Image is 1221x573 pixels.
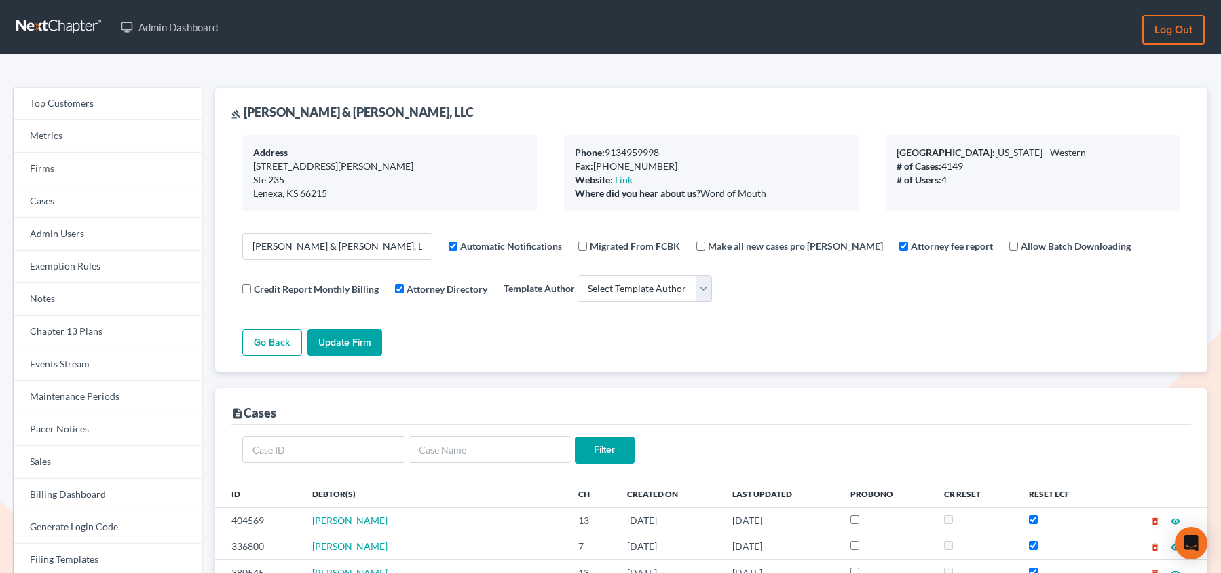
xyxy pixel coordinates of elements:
a: Events Stream [14,348,202,381]
i: description [231,407,244,420]
a: Admin Dashboard [114,15,225,39]
a: [PERSON_NAME] [312,540,388,552]
b: Website: [575,174,613,185]
input: Filter [575,437,635,464]
label: Automatic Notifications [460,239,562,253]
a: Go Back [242,329,302,356]
td: 7 [567,534,616,559]
th: Last Updated [721,480,840,507]
a: Pacer Notices [14,413,202,446]
label: Make all new cases pro [PERSON_NAME] [708,239,883,253]
a: Metrics [14,120,202,153]
a: Generate Login Code [14,511,202,544]
a: Notes [14,283,202,316]
th: ProBono [840,480,933,507]
div: 4149 [897,160,1169,173]
b: Fax: [575,160,593,172]
th: Reset ECF [1018,480,1109,507]
label: Attorney Directory [407,282,487,296]
b: [GEOGRAPHIC_DATA]: [897,147,995,158]
label: Template Author [504,281,575,295]
th: Ch [567,480,616,507]
div: 9134959998 [575,146,848,160]
td: 13 [567,508,616,534]
b: Phone: [575,147,605,158]
a: delete_forever [1150,540,1160,552]
th: ID [215,480,302,507]
td: [DATE] [721,508,840,534]
a: Firms [14,153,202,185]
a: delete_forever [1150,515,1160,526]
label: Credit Report Monthly Billing [254,282,379,296]
a: [PERSON_NAME] [312,515,388,526]
div: Lenexa, KS 66215 [253,187,526,200]
b: # of Users: [897,174,941,185]
th: Debtor(s) [301,480,567,507]
i: delete_forever [1150,517,1160,526]
a: Admin Users [14,218,202,251]
a: Exemption Rules [14,251,202,283]
b: Address [253,147,288,158]
input: Case ID [242,436,405,463]
div: [STREET_ADDRESS][PERSON_NAME] [253,160,526,173]
div: [PHONE_NUMBER] [575,160,848,173]
div: Open Intercom Messenger [1175,527,1207,559]
a: Chapter 13 Plans [14,316,202,348]
div: Ste 235 [253,173,526,187]
a: Billing Dashboard [14,479,202,511]
a: Cases [14,185,202,218]
td: [DATE] [616,508,721,534]
div: 4 [897,173,1169,187]
b: # of Cases: [897,160,941,172]
a: visibility [1171,515,1180,526]
div: [PERSON_NAME] & [PERSON_NAME], LLC [231,104,474,120]
i: visibility [1171,542,1180,552]
label: Migrated From FCBK [590,239,680,253]
th: Created On [616,480,721,507]
td: [DATE] [721,534,840,559]
i: visibility [1171,517,1180,526]
b: Where did you hear about us? [575,187,700,199]
div: Cases [231,405,276,421]
td: 404569 [215,508,302,534]
a: visibility [1171,540,1180,552]
th: CR Reset [933,480,1018,507]
i: gavel [231,109,241,119]
label: Allow Batch Downloading [1021,239,1131,253]
input: Case Name [409,436,571,463]
td: [DATE] [616,534,721,559]
a: Sales [14,446,202,479]
label: Attorney fee report [911,239,993,253]
a: Link [615,174,633,185]
td: 336800 [215,534,302,559]
input: Update Firm [307,329,382,356]
a: Top Customers [14,88,202,120]
a: Log out [1142,15,1205,45]
i: delete_forever [1150,542,1160,552]
a: Maintenance Periods [14,381,202,413]
div: Word of Mouth [575,187,848,200]
div: [US_STATE] - Western [897,146,1169,160]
